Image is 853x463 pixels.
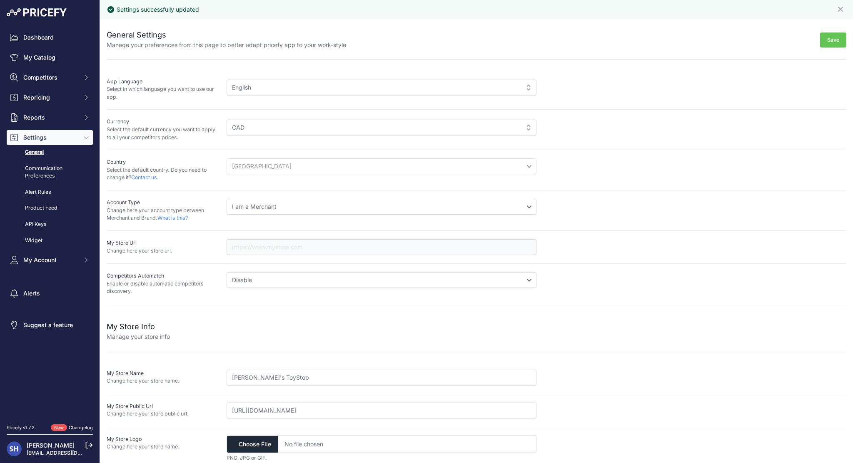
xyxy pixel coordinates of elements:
[107,321,170,333] h2: My Store Info
[7,253,93,268] button: My Account
[69,425,93,430] a: Changelog
[107,370,220,378] p: My Store Name
[7,286,93,301] a: Alerts
[7,90,93,105] button: Repricing
[227,370,536,385] input: https://www.mystore.com
[23,113,78,122] span: Reports
[107,166,220,182] p: Select the default country. Do you need to change it?
[7,8,67,17] img: Pricefy Logo
[227,455,536,461] p: PNG, JPG or GIF.
[107,158,220,166] p: Country
[117,5,199,14] div: Settings successfully updated
[107,85,220,101] p: Select in which language you want to use our app.
[107,126,220,141] p: Select the default currency you want to apply to all your competitors prices.
[107,29,346,41] h2: General Settings
[7,50,93,65] a: My Catalog
[836,3,846,13] button: Close
[27,450,114,456] a: [EMAIL_ADDRESS][DOMAIN_NAME]
[107,272,220,280] p: Competitors Automatch
[27,442,75,449] a: [PERSON_NAME]
[157,215,188,221] a: What is this?
[107,199,220,207] p: Account Type
[23,93,78,102] span: Repricing
[107,410,220,418] p: Change here your store public url.
[107,377,220,385] p: Change here your store name.
[107,333,170,341] p: Manage your store info
[7,233,93,248] a: Widget
[227,403,536,418] input: My Store Name
[227,120,536,135] div: CAD
[7,110,93,125] button: Reports
[107,247,220,255] p: Change here your store url.
[107,78,220,86] p: App Language
[7,217,93,232] a: API Keys
[107,435,220,443] p: My Store Logo
[7,185,93,200] a: Alert Rules
[51,424,67,431] span: New
[7,424,35,431] div: Pricefy v1.7.2
[7,161,93,183] a: Communication Preferences
[23,73,78,82] span: Competitors
[7,145,93,160] a: General
[7,30,93,414] nav: Sidebar
[227,239,536,255] input: https://www.mystore.com
[107,443,220,451] p: Change here your store name.
[107,239,220,247] p: My Store Url
[7,318,93,333] a: Suggest a feature
[107,118,220,126] p: Currency
[23,256,78,264] span: My Account
[131,174,159,180] a: Contact us.
[107,207,220,222] p: Change here your account type between Merchant and Brand.
[227,80,536,95] div: English
[23,133,78,142] span: Settings
[7,70,93,85] button: Competitors
[107,41,346,49] p: Manage your preferences from this page to better adapt pricefy app to your work-style
[7,30,93,45] a: Dashboard
[7,130,93,145] button: Settings
[7,201,93,215] a: Product Feed
[107,280,220,295] p: Enable or disable automatic competitors discovery.
[820,33,846,48] button: Save
[107,403,220,410] p: My Store Public Url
